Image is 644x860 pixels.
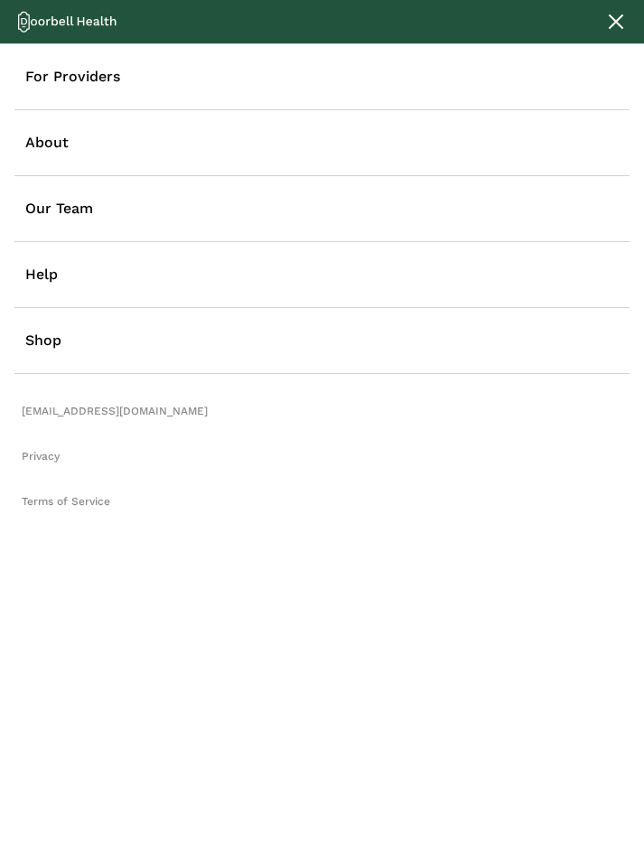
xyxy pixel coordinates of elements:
a: Help [14,242,630,308]
a: Shop [14,308,630,374]
a: For Providers [14,44,630,110]
a: Privacy [22,441,622,472]
a: [EMAIL_ADDRESS][DOMAIN_NAME] [22,396,622,426]
a: About [14,110,630,176]
a: Terms of Service [22,486,622,517]
a: Our Team [14,176,630,242]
